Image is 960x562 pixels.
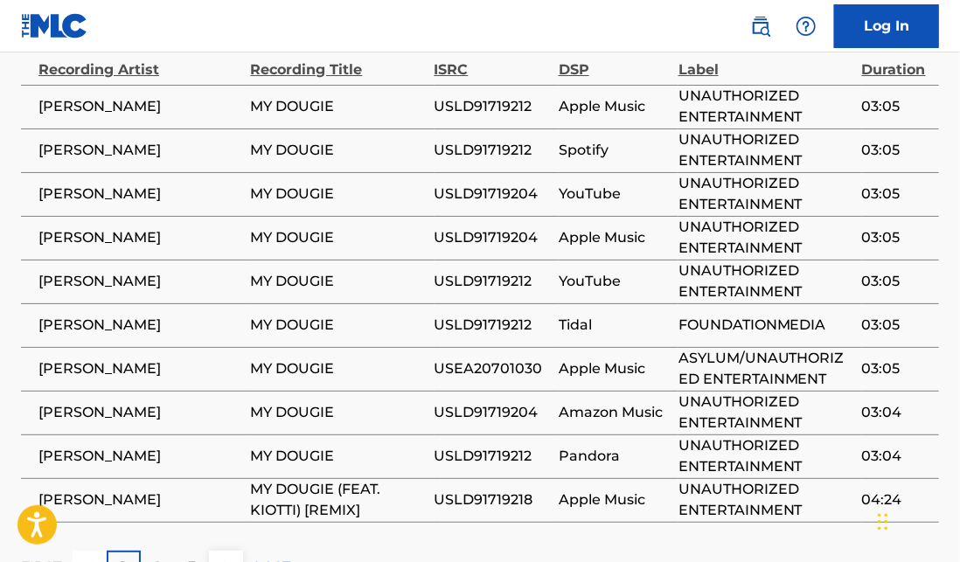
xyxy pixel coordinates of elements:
[559,315,670,336] span: Tidal
[251,479,426,521] span: MY DOUGIE (FEAT. KIOTTI) [REMIX]
[559,271,670,292] span: YouTube
[435,315,550,336] span: USLD91719212
[251,271,426,292] span: MY DOUGIE
[862,402,930,423] span: 03:04
[862,446,930,467] span: 03:04
[435,140,550,161] span: USLD91719212
[435,358,550,379] span: USEA20701030
[251,402,426,423] span: MY DOUGIE
[862,96,930,117] span: 03:05
[435,402,550,423] span: USLD91719204
[678,348,853,390] span: ASYLUM/UNAUTHORIZED ENTERTAINMENT
[678,129,853,171] span: UNAUTHORIZED ENTERTAINMENT
[796,16,817,37] img: help
[38,358,242,379] span: [PERSON_NAME]
[38,271,242,292] span: [PERSON_NAME]
[862,489,930,510] span: 04:24
[678,435,853,477] span: UNAUTHORIZED ENTERTAINMENT
[251,140,426,161] span: MY DOUGIE
[750,16,771,37] img: search
[559,184,670,205] span: YouTube
[743,9,778,44] a: Public Search
[678,86,853,128] span: UNAUTHORIZED ENTERTAINMENT
[559,358,670,379] span: Apple Music
[38,402,242,423] span: [PERSON_NAME]
[435,271,550,292] span: USLD91719212
[678,315,853,336] span: FOUNDATIONMEDIA
[559,402,670,423] span: Amazon Music
[678,173,853,215] span: UNAUTHORIZED ENTERTAINMENT
[678,217,853,259] span: UNAUTHORIZED ENTERTAINMENT
[38,446,242,467] span: [PERSON_NAME]
[251,446,426,467] span: MY DOUGIE
[38,227,242,248] span: [PERSON_NAME]
[435,227,550,248] span: USLD91719204
[251,227,426,248] span: MY DOUGIE
[678,41,853,80] div: Label
[251,184,426,205] span: MY DOUGIE
[678,479,853,521] span: UNAUTHORIZED ENTERTAINMENT
[251,41,426,80] div: Recording Title
[862,358,930,379] span: 03:05
[559,489,670,510] span: Apple Music
[38,140,242,161] span: [PERSON_NAME]
[435,41,550,80] div: ISRC
[559,227,670,248] span: Apple Music
[862,315,930,336] span: 03:05
[834,4,939,48] a: Log In
[559,41,670,80] div: DSP
[862,184,930,205] span: 03:05
[789,9,824,44] div: Help
[251,358,426,379] span: MY DOUGIE
[878,496,888,548] div: Drag
[862,41,930,80] div: Duration
[38,489,242,510] span: [PERSON_NAME]
[435,96,550,117] span: USLD91719212
[678,392,853,434] span: UNAUTHORIZED ENTERTAINMENT
[435,489,550,510] span: USLD91719218
[862,271,930,292] span: 03:05
[38,184,242,205] span: [PERSON_NAME]
[38,41,242,80] div: Recording Artist
[38,96,242,117] span: [PERSON_NAME]
[559,140,670,161] span: Spotify
[38,315,242,336] span: [PERSON_NAME]
[559,96,670,117] span: Apple Music
[862,140,930,161] span: 03:05
[435,184,550,205] span: USLD91719204
[559,446,670,467] span: Pandora
[251,96,426,117] span: MY DOUGIE
[873,478,960,562] iframe: Chat Widget
[435,446,550,467] span: USLD91719212
[251,315,426,336] span: MY DOUGIE
[862,227,930,248] span: 03:05
[21,13,88,38] img: MLC Logo
[678,260,853,302] span: UNAUTHORIZED ENTERTAINMENT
